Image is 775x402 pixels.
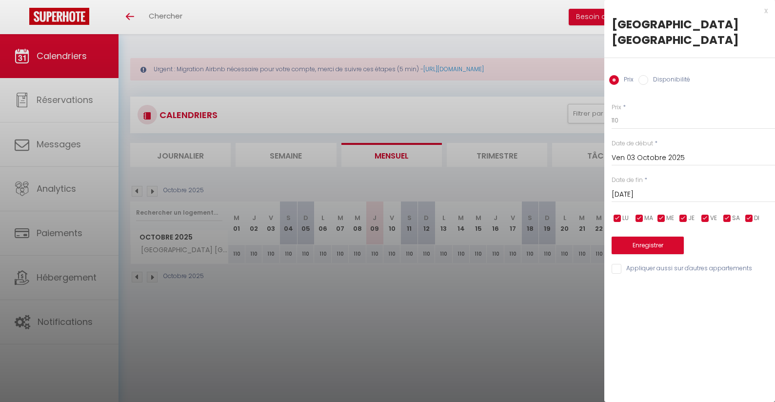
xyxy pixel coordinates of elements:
span: DI [754,214,759,223]
span: MA [644,214,653,223]
span: LU [622,214,629,223]
label: Prix [612,103,621,112]
label: Disponibilité [648,75,690,86]
span: ME [666,214,674,223]
span: JE [688,214,695,223]
span: SA [732,214,740,223]
div: [GEOGRAPHIC_DATA] [GEOGRAPHIC_DATA] [612,17,768,48]
label: Date de début [612,139,653,148]
label: Date de fin [612,176,643,185]
button: Enregistrer [612,237,684,254]
span: VE [710,214,717,223]
label: Prix [619,75,634,86]
div: x [604,5,768,17]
